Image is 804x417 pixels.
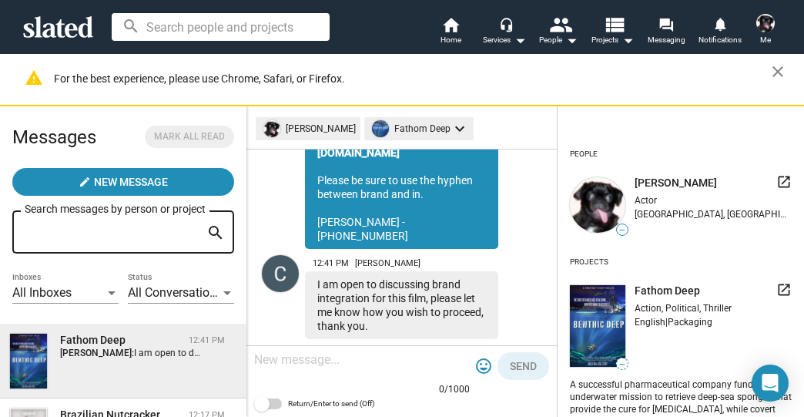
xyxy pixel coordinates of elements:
[698,31,742,49] span: Notifications
[128,285,223,300] span: All Conversations
[635,176,717,190] span: [PERSON_NAME]
[497,352,549,380] button: Send
[112,13,330,41] input: Search people and projects
[94,168,168,196] span: New Message
[531,15,585,49] button: People
[474,357,493,375] mat-icon: tag_faces
[189,335,225,345] time: 12:41 PM
[60,333,183,348] div: Fathom Deep
[648,31,685,49] span: Messaging
[635,303,732,314] span: Action, Political, Thriller
[439,384,470,396] mat-hint: 0/1000
[776,174,792,190] mat-icon: launch
[570,177,625,233] img: undefined
[668,317,712,328] span: Packaging
[25,69,43,87] mat-icon: warning
[262,255,299,292] img: Chris Hartman
[665,317,668,328] span: |
[154,129,225,145] span: Mark all read
[776,282,792,298] mat-icon: launch
[305,271,498,339] div: I am open to discussing brand integration for this film, please let me know how you wish to proce...
[635,209,792,220] div: [GEOGRAPHIC_DATA], [GEOGRAPHIC_DATA], [GEOGRAPHIC_DATA]
[60,348,134,358] strong: [PERSON_NAME]:
[499,17,513,31] mat-icon: headset_mic
[206,221,225,245] mat-icon: search
[617,226,628,234] span: —
[539,31,578,49] div: People
[483,31,526,49] div: Services
[441,31,461,49] span: Home
[145,126,234,148] button: Mark all read
[603,13,625,35] mat-icon: view_list
[511,31,529,49] mat-icon: arrow_drop_down
[355,258,420,268] span: [PERSON_NAME]
[658,17,673,32] mat-icon: forum
[364,117,474,140] mat-chip: Fathom Deep
[562,31,581,49] mat-icon: arrow_drop_down
[134,348,595,358] span: I am open to discussing brand integration for this film, please let me know how you wish to proce...
[760,31,771,49] span: Me
[570,251,608,273] div: Projects
[756,14,775,32] img: Sharon Bruneau
[570,143,598,165] div: People
[635,317,665,328] span: English
[79,176,91,188] mat-icon: create
[585,15,639,49] button: Projects
[372,120,389,137] img: undefined
[259,252,302,342] a: Chris Hartman
[12,168,234,196] button: New Message
[747,11,784,51] button: Sharon BruneauMe
[288,395,374,413] span: Return/Enter to send (Off)
[12,285,72,300] span: All Inboxes
[712,16,727,31] mat-icon: notifications
[10,334,47,388] img: Fathom Deep
[769,62,787,81] mat-icon: close
[12,119,96,156] h2: Messages
[441,15,460,34] mat-icon: home
[693,15,747,49] a: Notifications
[313,258,349,268] span: 12:41 PM
[54,69,772,89] div: For the best experience, please use Chrome, Safari, or Firefox.
[617,360,628,368] span: —
[635,195,792,206] div: Actor
[639,15,693,49] a: Messaging
[477,15,531,49] button: Services
[570,285,625,368] img: undefined
[510,352,537,380] span: Send
[618,31,637,49] mat-icon: arrow_drop_down
[752,365,789,402] div: Open Intercom Messenger
[451,119,469,138] mat-icon: keyboard_arrow_down
[549,13,571,35] mat-icon: people
[424,15,477,49] a: Home
[635,284,700,298] span: Fathom Deep
[591,31,634,49] span: Projects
